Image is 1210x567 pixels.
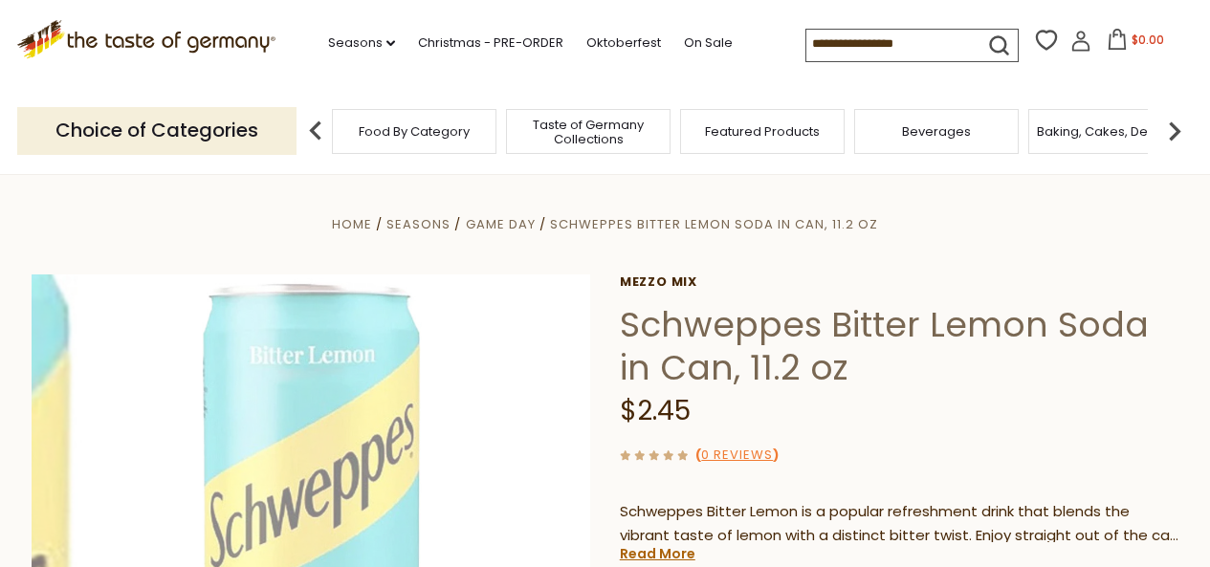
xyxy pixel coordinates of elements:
a: Seasons [386,215,451,233]
a: Seasons [328,33,395,54]
img: next arrow [1155,112,1194,150]
a: Food By Category [359,124,470,139]
a: Home [332,215,372,233]
button: $0.00 [1095,29,1177,57]
span: ( ) [695,446,779,464]
a: Oktoberfest [586,33,661,54]
a: Beverages [902,124,971,139]
a: Read More [620,544,695,563]
a: 0 Reviews [701,446,773,466]
span: $2.45 [620,392,691,429]
a: Taste of Germany Collections [512,118,665,146]
p: Schweppes Bitter Lemon is a popular refreshment drink that blends the vibrant taste of lemon with... [620,500,1179,548]
a: Schweppes Bitter Lemon Soda in Can, 11.2 oz [550,215,878,233]
img: previous arrow [297,112,335,150]
a: Baking, Cakes, Desserts [1037,124,1185,139]
span: $0.00 [1132,32,1164,48]
a: Featured Products [705,124,820,139]
p: Choice of Categories [17,107,297,154]
a: On Sale [684,33,733,54]
a: Mezzo Mix [620,274,1179,290]
a: Game Day [466,215,536,233]
a: Christmas - PRE-ORDER [418,33,563,54]
h1: Schweppes Bitter Lemon Soda in Can, 11.2 oz [620,303,1179,389]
